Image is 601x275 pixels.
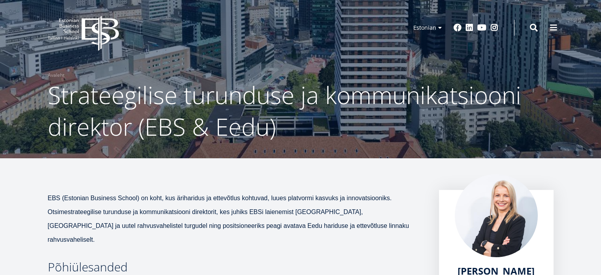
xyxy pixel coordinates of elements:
a: Youtube [477,24,486,32]
a: Linkedin [465,24,473,32]
a: Instagram [490,24,498,32]
img: Älice Mitt [455,174,538,257]
span: Strateegilise turunduse ja kommunikatsiooni direktor (EBS & Eedu) [48,79,521,143]
a: Facebook [454,24,462,32]
a: Avaleht [48,71,64,79]
h3: Põhiülesanded [48,261,423,273]
span: EBS (Estonian Business School) on koht, kus äriharidus ja ettevõtlus kohtuvad, luues platvormi ka... [48,195,409,243]
b: strateegilise turunduse ja kommunikatsiooni direktorit [68,209,216,215]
